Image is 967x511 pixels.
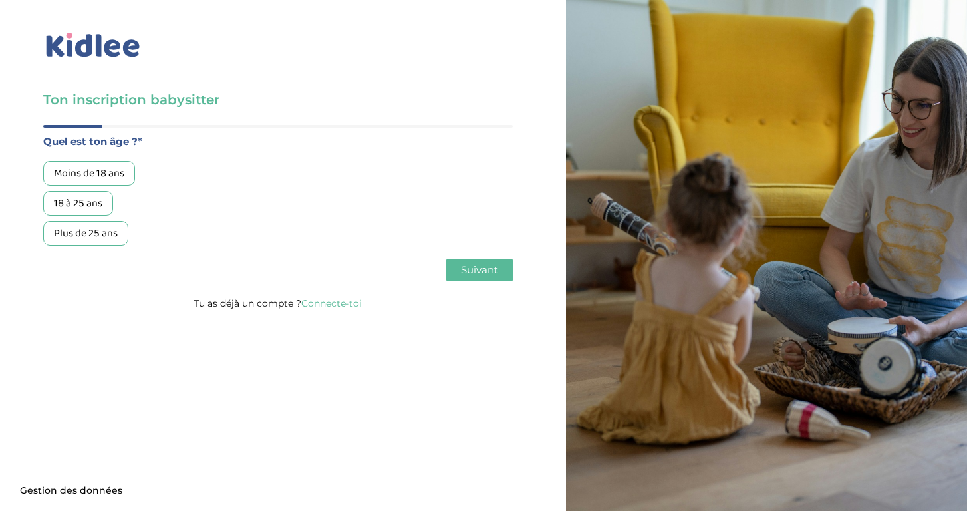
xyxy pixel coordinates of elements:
span: Suivant [461,263,498,276]
span: Gestion des données [20,485,122,497]
img: logo_kidlee_bleu [43,30,143,61]
p: Tu as déjà un compte ? [43,295,513,312]
button: Précédent [43,259,106,281]
div: Plus de 25 ans [43,221,128,246]
button: Suivant [446,259,513,281]
a: Connecte-toi [301,297,362,309]
div: 18 à 25 ans [43,191,113,216]
label: Quel est ton âge ?* [43,133,513,150]
button: Gestion des données [12,477,130,505]
h3: Ton inscription babysitter [43,90,513,109]
div: Moins de 18 ans [43,161,135,186]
